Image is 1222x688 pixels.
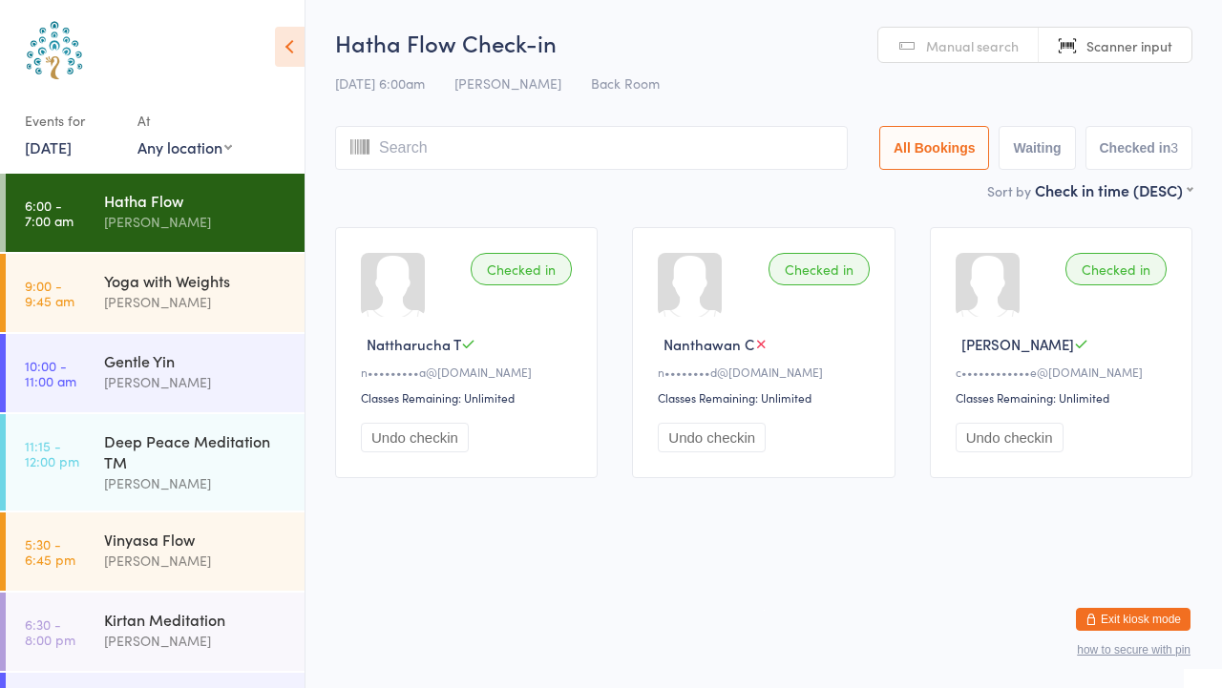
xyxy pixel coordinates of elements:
div: Check in time (DESC) [1035,179,1192,200]
span: [PERSON_NAME] [454,73,561,93]
button: Undo checkin [361,423,469,452]
time: 5:30 - 6:45 pm [25,536,75,567]
time: 6:30 - 8:00 pm [25,616,75,647]
a: 6:30 -8:00 pmKirtan Meditation[PERSON_NAME] [6,593,305,671]
span: Nattharucha T [367,334,461,354]
time: 10:00 - 11:00 am [25,358,76,388]
div: Checked in [1065,253,1167,285]
time: 11:15 - 12:00 pm [25,438,79,469]
a: [DATE] [25,136,72,157]
a: 9:00 -9:45 amYoga with Weights[PERSON_NAME] [6,254,305,332]
div: Classes Remaining: Unlimited [361,389,578,406]
div: [PERSON_NAME] [104,472,288,494]
h2: Hatha Flow Check-in [335,27,1192,58]
span: Back Room [591,73,660,93]
div: [PERSON_NAME] [104,371,288,393]
div: Classes Remaining: Unlimited [956,389,1172,406]
div: n•••••••••a@[DOMAIN_NAME] [361,364,578,380]
div: Any location [137,136,232,157]
div: [PERSON_NAME] [104,550,288,572]
time: 9:00 - 9:45 am [25,278,74,308]
div: Vinyasa Flow [104,529,288,550]
div: n••••••••d@[DOMAIN_NAME] [658,364,874,380]
div: [PERSON_NAME] [104,211,288,233]
span: [DATE] 6:00am [335,73,425,93]
a: 11:15 -12:00 pmDeep Peace Meditation TM[PERSON_NAME] [6,414,305,511]
div: Checked in [471,253,572,285]
div: Deep Peace Meditation TM [104,430,288,472]
div: Gentle Yin [104,350,288,371]
div: Events for [25,105,118,136]
label: Sort by [987,181,1031,200]
div: [PERSON_NAME] [104,291,288,313]
div: At [137,105,232,136]
div: Hatha Flow [104,190,288,211]
div: Yoga with Weights [104,270,288,291]
button: Waiting [999,126,1075,170]
div: Classes Remaining: Unlimited [658,389,874,406]
div: 3 [1170,140,1178,156]
span: [PERSON_NAME] [961,334,1074,354]
button: Undo checkin [658,423,766,452]
button: Exit kiosk mode [1076,608,1190,631]
button: All Bookings [879,126,990,170]
span: Scanner input [1086,36,1172,55]
span: Manual search [926,36,1019,55]
button: Undo checkin [956,423,1064,452]
div: [PERSON_NAME] [104,630,288,652]
span: Nanthawan C [664,334,754,354]
button: how to secure with pin [1077,643,1190,657]
a: 5:30 -6:45 pmVinyasa Flow[PERSON_NAME] [6,512,305,591]
div: Checked in [769,253,870,285]
time: 6:00 - 7:00 am [25,198,74,228]
a: 10:00 -11:00 amGentle Yin[PERSON_NAME] [6,334,305,412]
div: c••••••••••••e@[DOMAIN_NAME] [956,364,1172,380]
img: Australian School of Meditation & Yoga [19,14,91,86]
button: Checked in3 [1085,126,1193,170]
input: Search [335,126,848,170]
div: Kirtan Meditation [104,609,288,630]
a: 6:00 -7:00 amHatha Flow[PERSON_NAME] [6,174,305,252]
